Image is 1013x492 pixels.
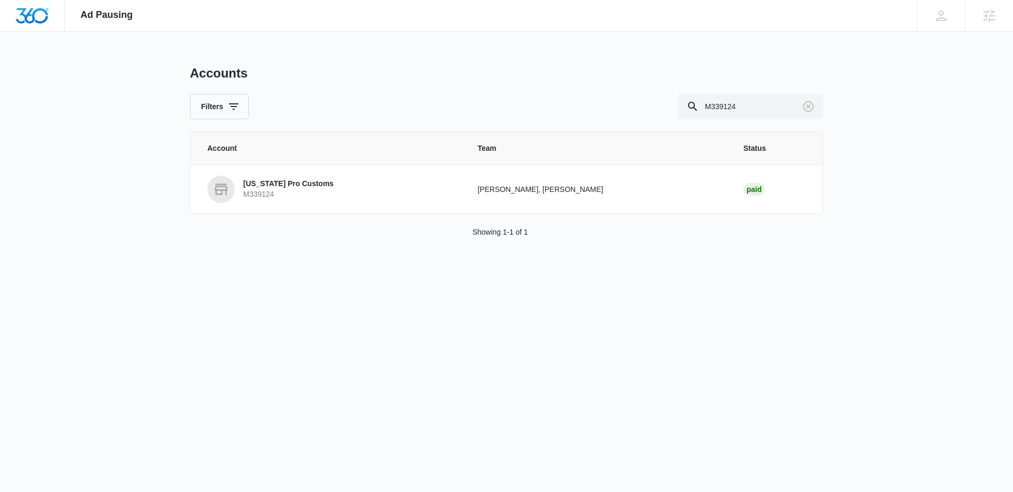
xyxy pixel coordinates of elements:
[207,143,452,154] span: Account
[243,179,333,189] p: [US_STATE] Pro Customs
[207,176,452,203] a: [US_STATE] Pro CustomsM339124
[477,143,718,154] span: Team
[743,183,765,196] div: Paid
[243,189,333,200] p: M339124
[190,65,247,81] h1: Accounts
[743,143,806,154] span: Status
[190,94,249,119] button: Filters
[477,184,718,195] p: [PERSON_NAME], [PERSON_NAME]
[800,98,817,115] button: Clear
[81,9,133,21] span: Ad Pausing
[678,94,823,119] input: Search By Account Number
[472,227,528,238] p: Showing 1-1 of 1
